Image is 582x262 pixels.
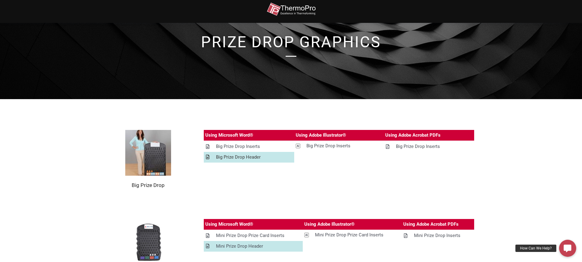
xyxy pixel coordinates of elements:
h1: Prize Drop Graphics [117,34,465,50]
a: Big Prize Drop Inserts [294,141,384,151]
div: Mini Prize Drop Prize Card Inserts [216,232,284,239]
a: Big Prize Drop Header [204,152,294,163]
div: Big Prize Drop Inserts [216,143,260,150]
div: Using Microsoft Word® [205,221,253,228]
a: How Can We Help? [559,240,576,257]
a: Big Prize Drop Inserts [204,141,294,152]
a: Mini Prize Drop Inserts [402,230,474,241]
div: Big Prize Drop Inserts [396,143,440,150]
a: Mini Prize Drop Prize Card Inserts [303,230,402,240]
img: thermopro-logo-non-iso [267,2,316,16]
div: Big Prize Drop Header [216,153,261,161]
div: Mini Prize Drop Inserts [414,232,460,239]
div: Using Adobe Illustrator® [304,221,355,228]
div: Mini Prize Drop Header [216,242,263,250]
a: Mini Prize Drop Header [204,241,303,252]
div: Using Adobe Illustrator® [296,131,346,139]
div: Using Adobe Acrobat PDFs [385,131,441,139]
div: Big Prize Drop Inserts [306,142,350,150]
a: Mini Prize Drop Prize Card Inserts [204,230,303,241]
div: How Can We Help? [515,245,556,252]
div: Mini Prize Drop Prize Card Inserts [315,231,383,239]
div: Using Adobe Acrobat PDFs [403,221,459,228]
h2: Big Prize Drop [108,182,189,188]
div: Using Microsoft Word® [205,131,253,139]
a: Big Prize Drop Inserts [384,141,474,152]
